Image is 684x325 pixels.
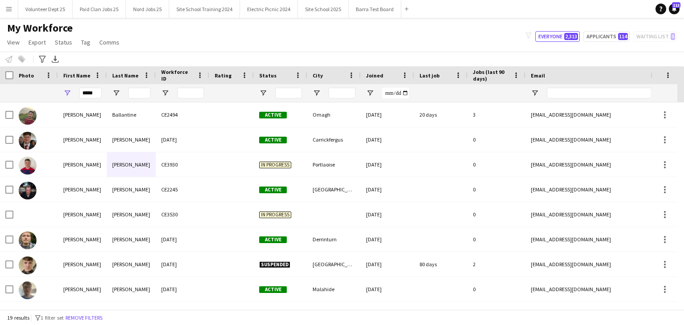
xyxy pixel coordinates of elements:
div: Ballantine [107,102,156,127]
div: 3 [468,102,525,127]
img: James Ballantine [19,107,37,125]
span: In progress [259,162,291,168]
img: James Conroy [19,157,37,175]
button: Paid Clan Jobs 25 [73,0,126,18]
div: CE3930 [156,152,209,177]
span: Status [259,72,277,79]
div: [DATE] [156,252,209,276]
div: [PERSON_NAME] [107,227,156,252]
img: James Kavanagh [19,281,37,299]
span: Active [259,286,287,293]
div: [PERSON_NAME] [107,152,156,177]
span: Tag [81,38,90,46]
span: Photo [19,72,34,79]
button: Open Filter Menu [112,89,120,97]
span: Active [259,112,287,118]
button: Barra Test Board [349,0,401,18]
a: 113 [669,4,680,14]
div: [GEOGRAPHIC_DATA] [307,252,361,276]
span: Email [531,72,545,79]
div: [DATE] [361,202,414,227]
a: Comms [96,37,123,48]
div: CE2494 [156,102,209,127]
span: Last job [419,72,440,79]
button: Electric Picnic 2024 [240,0,298,18]
div: 0 [468,227,525,252]
a: Export [25,37,49,48]
div: 2 [468,252,525,276]
span: Comms [99,38,119,46]
button: Open Filter Menu [531,89,539,97]
div: [DATE] [361,227,414,252]
div: 0 [468,152,525,177]
div: [PERSON_NAME] [58,252,107,276]
span: View [7,38,20,46]
div: [DATE] [361,127,414,152]
span: Joined [366,72,383,79]
div: Malahide [307,277,361,301]
span: 1 filter set [41,314,64,321]
div: Derrinturn [307,227,361,252]
app-action-btn: Export XLSX [50,54,61,65]
div: 0 [468,202,525,227]
div: CE2245 [156,177,209,202]
div: [DATE] [361,177,414,202]
img: James Duffy [19,232,37,249]
span: Rating [215,72,232,79]
span: Last Name [112,72,138,79]
div: [PERSON_NAME] [58,202,107,227]
button: Volunteer Dept 25 [18,0,73,18]
button: Open Filter Menu [313,89,321,97]
div: [PERSON_NAME] [107,277,156,301]
img: James Cumiskey [19,182,37,199]
span: Export [28,38,46,46]
div: [DATE] [361,152,414,177]
div: [PERSON_NAME] [58,127,107,152]
img: James Hickey [19,256,37,274]
span: Active [259,187,287,193]
span: In progress [259,211,291,218]
span: Workforce ID [161,69,193,82]
div: Portlaoise [307,152,361,177]
div: CE3530 [156,202,209,227]
input: First Name Filter Input [79,88,102,98]
button: Everyone2,313 [535,31,580,42]
a: Tag [77,37,94,48]
button: Open Filter Menu [366,89,374,97]
div: [DATE] [361,252,414,276]
input: Workforce ID Filter Input [177,88,204,98]
button: Nord Jobs 25 [126,0,169,18]
span: Active [259,137,287,143]
span: City [313,72,323,79]
span: My Workforce [7,21,73,35]
div: [PERSON_NAME] [107,177,156,202]
div: [PERSON_NAME] [107,202,156,227]
div: [DATE] [156,127,209,152]
input: Joined Filter Input [382,88,409,98]
span: Active [259,236,287,243]
span: 114 [618,33,628,40]
span: Status [55,38,72,46]
div: Carrickfergus [307,127,361,152]
button: Open Filter Menu [161,89,169,97]
span: 113 [672,2,680,8]
div: 0 [468,177,525,202]
div: [DATE] [156,227,209,252]
img: James Clarke [19,132,37,150]
div: [GEOGRAPHIC_DATA] 13 [307,177,361,202]
button: Site School Training 2024 [169,0,240,18]
input: Status Filter Input [275,88,302,98]
button: Applicants114 [583,31,630,42]
div: 80 days [414,252,468,276]
div: [PERSON_NAME] [58,277,107,301]
div: [PERSON_NAME] [107,252,156,276]
button: Remove filters [64,313,104,323]
app-action-btn: Advanced filters [37,54,48,65]
div: [PERSON_NAME] [58,177,107,202]
span: First Name [63,72,90,79]
div: [PERSON_NAME] [58,102,107,127]
span: 2,313 [564,33,578,40]
div: [DATE] [361,277,414,301]
div: [PERSON_NAME] [107,127,156,152]
div: [DATE] [361,102,414,127]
